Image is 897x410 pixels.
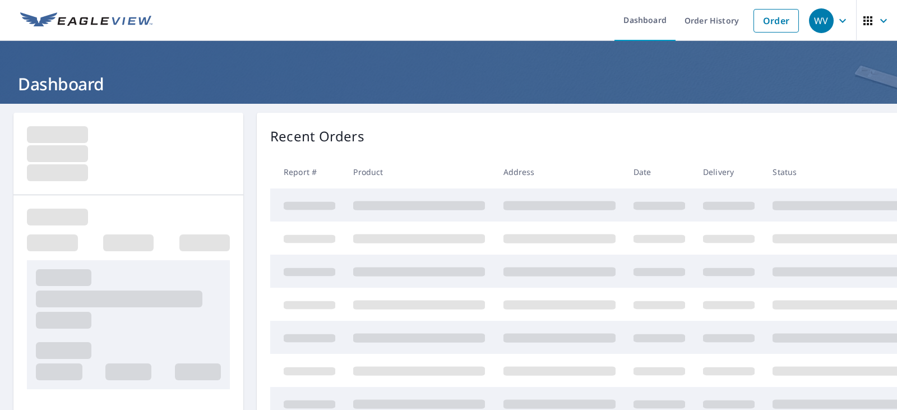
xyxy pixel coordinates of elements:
img: EV Logo [20,12,152,29]
th: Address [494,155,625,188]
th: Delivery [694,155,764,188]
th: Product [344,155,494,188]
th: Report # [270,155,344,188]
p: Recent Orders [270,126,364,146]
h1: Dashboard [13,72,884,95]
a: Order [753,9,799,33]
th: Date [625,155,694,188]
div: WV [809,8,834,33]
